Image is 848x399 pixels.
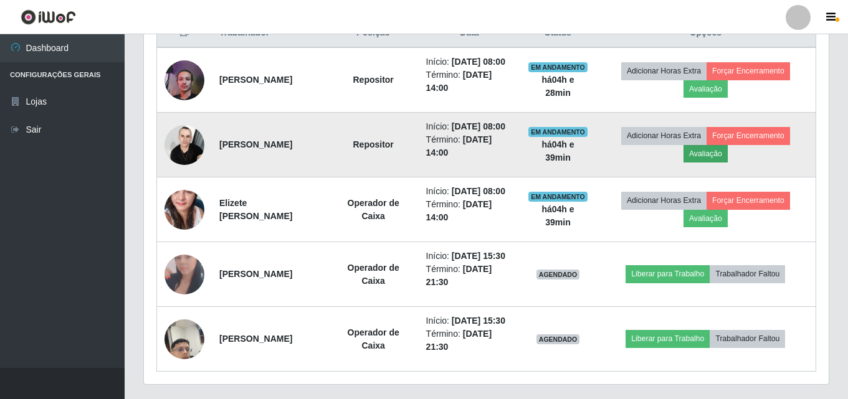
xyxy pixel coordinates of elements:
li: Término: [426,68,513,95]
li: Início: [426,185,513,198]
li: Término: [426,327,513,354]
button: Avaliação [684,210,728,227]
button: Liberar para Trabalho [626,265,710,283]
img: 1697942189325.jpeg [164,304,204,375]
strong: Operador de Caixa [348,327,399,350]
span: AGENDADO [536,334,580,344]
strong: [PERSON_NAME] [219,269,292,279]
li: Início: [426,55,513,68]
strong: há 04 h e 39 min [541,204,574,227]
button: Adicionar Horas Extra [621,62,707,80]
strong: [PERSON_NAME] [219,75,292,85]
strong: [PERSON_NAME] [219,334,292,344]
img: 1737159671369.jpeg [164,54,204,107]
span: EM ANDAMENTO [528,127,588,137]
button: Forçar Encerramento [707,62,790,80]
button: Avaliação [684,145,728,162]
button: Trabalhador Faltou [710,265,785,283]
button: Forçar Encerramento [707,127,790,144]
img: 1747925689059.jpeg [164,118,204,171]
strong: há 04 h e 39 min [541,139,574,162]
span: AGENDADO [536,270,580,279]
button: Liberar para Trabalho [626,330,710,347]
img: 1673908492662.jpeg [164,233,204,315]
li: Término: [426,198,513,224]
strong: Operador de Caixa [348,263,399,286]
strong: há 04 h e 28 min [541,75,574,98]
strong: Operador de Caixa [348,198,399,221]
img: 1703538078729.jpeg [164,167,204,251]
time: [DATE] 08:00 [452,121,505,131]
button: Adicionar Horas Extra [621,127,707,144]
li: Início: [426,120,513,133]
li: Início: [426,250,513,263]
strong: [PERSON_NAME] [219,139,292,149]
button: Adicionar Horas Extra [621,192,707,209]
li: Início: [426,314,513,327]
li: Término: [426,133,513,159]
time: [DATE] 08:00 [452,57,505,67]
time: [DATE] 15:30 [452,316,505,326]
button: Forçar Encerramento [707,192,790,209]
span: EM ANDAMENTO [528,192,588,202]
strong: Elizete [PERSON_NAME] [219,198,292,221]
time: [DATE] 08:00 [452,186,505,196]
span: EM ANDAMENTO [528,62,588,72]
time: [DATE] 15:30 [452,251,505,261]
strong: Repositor [353,139,393,149]
button: Trabalhador Faltou [710,330,785,347]
img: CoreUI Logo [21,9,76,25]
strong: Repositor [353,75,393,85]
li: Término: [426,263,513,289]
button: Avaliação [684,80,728,98]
